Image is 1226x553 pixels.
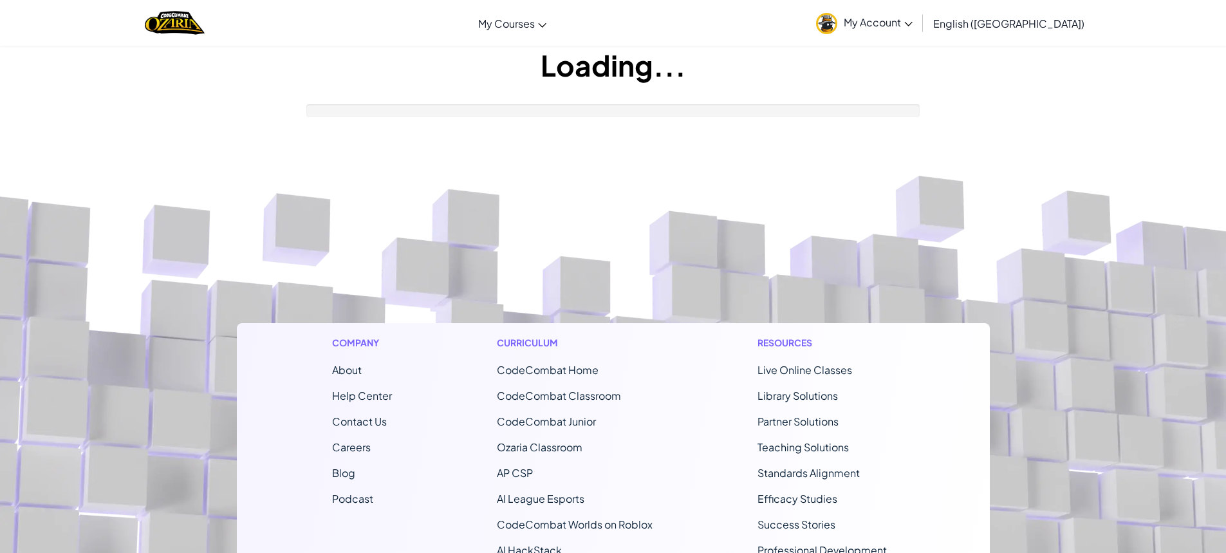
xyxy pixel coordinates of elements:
[497,492,584,505] a: AI League Esports
[816,13,837,34] img: avatar
[757,389,838,402] a: Library Solutions
[332,466,355,480] a: Blog
[478,17,535,30] span: My Courses
[332,389,392,402] a: Help Center
[332,440,371,454] a: Careers
[145,10,205,36] img: Home
[472,6,553,41] a: My Courses
[757,518,835,531] a: Success Stories
[497,336,653,350] h1: Curriculum
[497,518,653,531] a: CodeCombat Worlds on Roblox
[497,389,621,402] a: CodeCombat Classroom
[757,440,849,454] a: Teaching Solutions
[497,415,596,428] a: CodeCombat Junior
[844,15,913,29] span: My Account
[757,363,852,377] a: Live Online Classes
[332,363,362,377] a: About
[332,336,392,350] h1: Company
[497,440,582,454] a: Ozaria Classroom
[332,492,373,505] a: Podcast
[332,415,387,428] span: Contact Us
[757,415,839,428] a: Partner Solutions
[145,10,205,36] a: Ozaria by CodeCombat logo
[497,466,533,480] a: AP CSP
[933,17,1084,30] span: English ([GEOGRAPHIC_DATA])
[810,3,919,43] a: My Account
[757,466,860,480] a: Standards Alignment
[927,6,1091,41] a: English ([GEOGRAPHIC_DATA])
[497,363,599,377] span: CodeCombat Home
[757,336,895,350] h1: Resources
[757,492,837,505] a: Efficacy Studies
